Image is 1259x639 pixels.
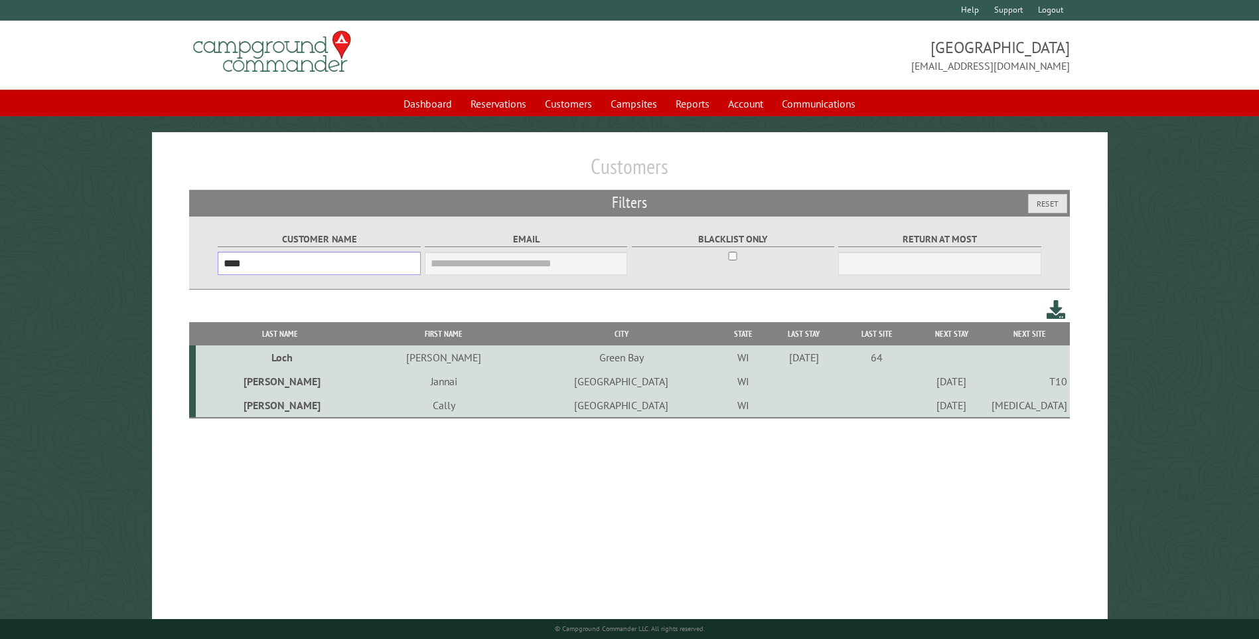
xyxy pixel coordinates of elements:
[365,369,523,393] td: Jannai
[990,322,1069,345] th: Next Site
[196,345,364,369] td: Loch
[720,91,771,116] a: Account
[189,153,1069,190] h1: Customers
[630,37,1070,74] span: [GEOGRAPHIC_DATA] [EMAIL_ADDRESS][DOMAIN_NAME]
[555,624,705,633] small: © Campground Commander LLC. All rights reserved.
[365,322,523,345] th: First Name
[913,322,990,345] th: Next Stay
[719,345,767,369] td: WI
[189,190,1069,215] h2: Filters
[719,393,767,418] td: WI
[463,91,534,116] a: Reservations
[523,393,719,418] td: [GEOGRAPHIC_DATA]
[196,322,364,345] th: Last Name
[189,26,355,78] img: Campground Commander
[632,232,834,247] label: Blacklist only
[537,91,600,116] a: Customers
[523,345,719,369] td: Green Bay
[990,393,1069,418] td: [MEDICAL_DATA]
[769,351,839,364] div: [DATE]
[774,91,863,116] a: Communications
[196,369,364,393] td: [PERSON_NAME]
[218,232,420,247] label: Customer Name
[668,91,717,116] a: Reports
[523,369,719,393] td: [GEOGRAPHIC_DATA]
[425,232,627,247] label: Email
[365,345,523,369] td: [PERSON_NAME]
[396,91,460,116] a: Dashboard
[767,322,841,345] th: Last Stay
[838,232,1041,247] label: Return at most
[1028,194,1067,213] button: Reset
[1047,298,1066,322] a: Download this customer list (.csv)
[719,322,767,345] th: State
[603,91,665,116] a: Campsites
[841,345,913,369] td: 64
[196,393,364,418] td: [PERSON_NAME]
[719,369,767,393] td: WI
[990,369,1069,393] td: T10
[365,393,523,418] td: Cally
[523,322,719,345] th: City
[915,375,988,388] div: [DATE]
[915,399,988,412] div: [DATE]
[841,322,913,345] th: Last Site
